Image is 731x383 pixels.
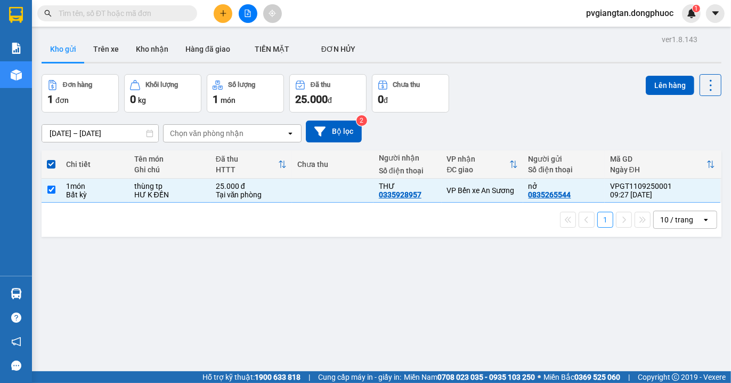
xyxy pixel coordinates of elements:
div: VP Bến xe An Sương [447,186,518,195]
div: 25.000 đ [216,182,287,190]
img: icon-new-feature [687,9,696,18]
span: copyright [672,373,679,381]
span: plus [220,10,227,17]
div: Người nhận [379,154,436,162]
div: Người gửi [529,155,599,163]
div: ĐC giao [447,165,509,174]
button: aim [263,4,282,23]
span: Hỗ trợ kỹ thuật: [202,371,300,383]
img: warehouse-icon [11,288,22,299]
span: | [628,371,630,383]
div: Tại văn phòng [216,190,287,199]
span: ----------------------------------------- [29,58,131,66]
img: solution-icon [11,43,22,54]
button: plus [214,4,232,23]
span: In ngày: [3,77,65,84]
div: Số điện thoại [529,165,599,174]
sup: 2 [356,115,367,126]
div: Đơn hàng [63,81,92,89]
div: HTTT [216,165,278,174]
span: caret-down [711,9,720,18]
span: 01 Võ Văn Truyện, KP.1, Phường 2 [84,32,147,45]
span: 09:27:40 [DATE] [23,77,65,84]
div: Số lượng [228,81,255,89]
span: message [11,361,21,371]
div: Bất kỳ [66,190,124,199]
div: Mã GD [610,155,706,163]
sup: 1 [693,5,700,12]
div: Tên món [134,155,205,163]
span: 1 [694,5,698,12]
button: file-add [239,4,257,23]
div: Ghi chú [134,165,205,174]
button: Lên hàng [646,76,694,95]
div: 0835265544 [529,190,571,199]
button: Đơn hàng1đơn [42,74,119,113]
div: Ngày ĐH [610,165,706,174]
span: 0 [130,93,136,106]
span: Miền Nam [404,371,535,383]
div: HƯ K ĐỀN [134,190,205,199]
div: 09:27 [DATE] [610,190,715,199]
div: THƯ [379,182,436,190]
div: VP nhận [447,155,509,163]
div: 1 món [66,182,124,190]
div: ver 1.8.143 [662,34,697,45]
img: logo [4,6,51,53]
span: aim [269,10,276,17]
button: Đã thu25.000đ [289,74,367,113]
span: notification [11,337,21,347]
button: Số lượng1món [207,74,284,113]
button: 1 [597,212,613,228]
span: món [221,96,235,105]
span: Hotline: 19001152 [84,47,131,54]
span: | [308,371,310,383]
span: file-add [244,10,251,17]
input: Select a date range. [42,125,158,142]
button: Trên xe [85,36,127,62]
button: Chưa thu0đ [372,74,449,113]
div: Chưa thu [393,81,420,89]
span: 1 [47,93,53,106]
div: Số điện thoại [379,166,436,175]
span: 25.000 [295,93,328,106]
div: Đã thu [216,155,278,163]
button: Kho nhận [127,36,177,62]
button: Kho gửi [42,36,85,62]
div: Chọn văn phòng nhận [170,128,243,139]
span: [PERSON_NAME]: [3,69,112,75]
button: Hàng đã giao [177,36,239,62]
span: Bến xe [GEOGRAPHIC_DATA] [84,17,143,30]
img: warehouse-icon [11,69,22,81]
div: Đã thu [311,81,330,89]
span: pvgiangtan.dongphuoc [578,6,682,20]
th: Toggle SortBy [442,150,523,179]
span: Miền Bắc [543,371,620,383]
span: ⚪️ [538,375,541,379]
span: ĐƠN HỦY [321,45,355,53]
th: Toggle SortBy [605,150,720,179]
th: Toggle SortBy [210,150,292,179]
span: đ [384,96,388,105]
span: đ [328,96,332,105]
span: 0 [378,93,384,106]
div: Chi tiết [66,160,124,169]
button: caret-down [706,4,725,23]
strong: 0708 023 035 - 0935 103 250 [437,373,535,381]
span: search [44,10,52,17]
div: 0335928957 [379,190,421,199]
span: đơn [55,96,69,105]
strong: 0369 525 060 [574,373,620,381]
span: Cung cấp máy in - giấy in: [318,371,401,383]
div: nở [529,182,599,190]
strong: ĐỒNG PHƯỚC [84,6,146,15]
span: TIỀN MẶT [255,45,289,53]
div: thùng tp [134,182,205,190]
div: Chưa thu [297,160,368,169]
span: question-circle [11,313,21,323]
span: 1 [213,93,218,106]
span: kg [138,96,146,105]
div: 10 / trang [660,214,693,225]
svg: open [702,216,710,224]
input: Tìm tên, số ĐT hoặc mã đơn [59,7,184,19]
